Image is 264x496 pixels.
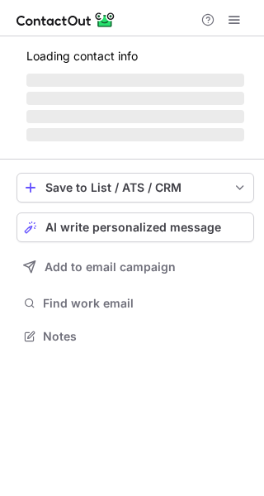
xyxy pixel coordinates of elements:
button: AI write personalized message [16,212,254,242]
span: ‌ [26,74,244,87]
div: Save to List / ATS / CRM [45,181,225,194]
p: Loading contact info [26,50,244,63]
span: ‌ [26,92,244,105]
span: Notes [43,329,247,344]
button: Add to email campaign [16,252,254,282]
img: ContactOut v5.3.10 [16,10,115,30]
span: Find work email [43,296,247,311]
button: Find work email [16,292,254,315]
span: ‌ [26,128,244,141]
span: ‌ [26,110,244,123]
button: save-profile-one-click [16,173,254,203]
span: Add to email campaign [45,260,176,274]
button: Notes [16,325,254,348]
span: AI write personalized message [45,221,221,234]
